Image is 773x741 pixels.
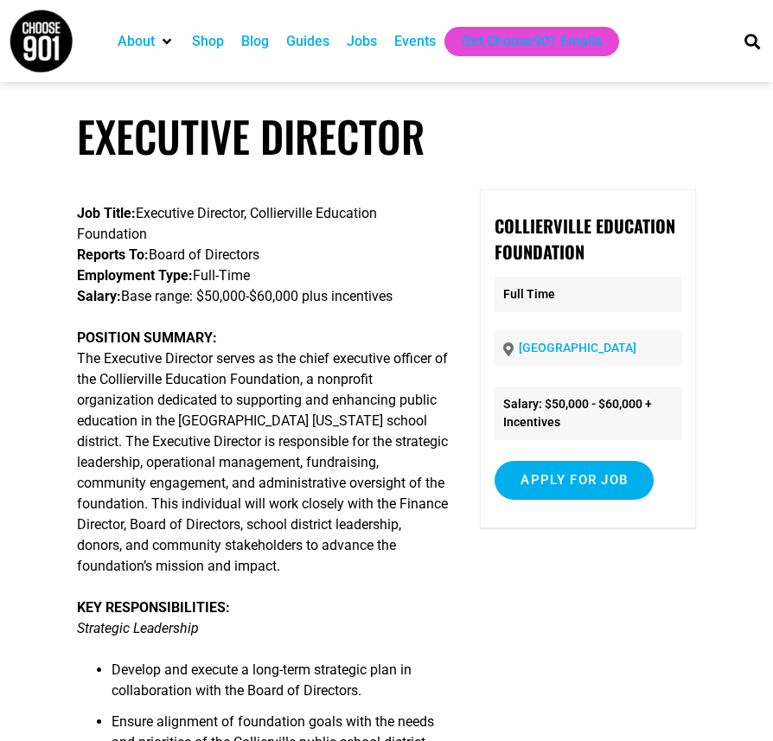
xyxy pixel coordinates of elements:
strong: Reports To: [77,246,149,263]
strong: Employment Type: [77,267,193,284]
strong: KEY RESPONSIBILITIES: [77,599,230,616]
strong: POSITION SUMMARY: [77,329,217,346]
li: Develop and execute a long-term strategic plan in collaboration with the Board of Directors. [112,660,449,712]
nav: Main nav [109,27,720,56]
em: Strategic Leadership [77,620,199,636]
a: Events [394,31,436,52]
p: Executive Director, Collierville Education Foundation Board of Directors Full-Time Base range: $5... [77,203,449,307]
div: About [109,27,183,56]
a: [GEOGRAPHIC_DATA] [519,341,636,355]
h1: Executive Director [77,111,695,162]
p: The Executive Director serves as the chief executive officer of the Collierville Education Founda... [77,328,449,577]
a: Jobs [347,31,377,52]
a: Blog [241,31,269,52]
a: Shop [192,31,224,52]
p: Full Time [495,277,680,312]
input: Apply for job [495,461,654,500]
a: About [118,31,155,52]
strong: Collierville Education Foundation [495,213,675,265]
a: Get Choose901 Emails [462,31,602,52]
div: Search [738,27,766,55]
li: Salary: $50,000 - $60,000 + Incentives [495,386,680,440]
strong: Job Title: [77,205,136,221]
a: Guides [286,31,329,52]
strong: Salary: [77,288,121,304]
